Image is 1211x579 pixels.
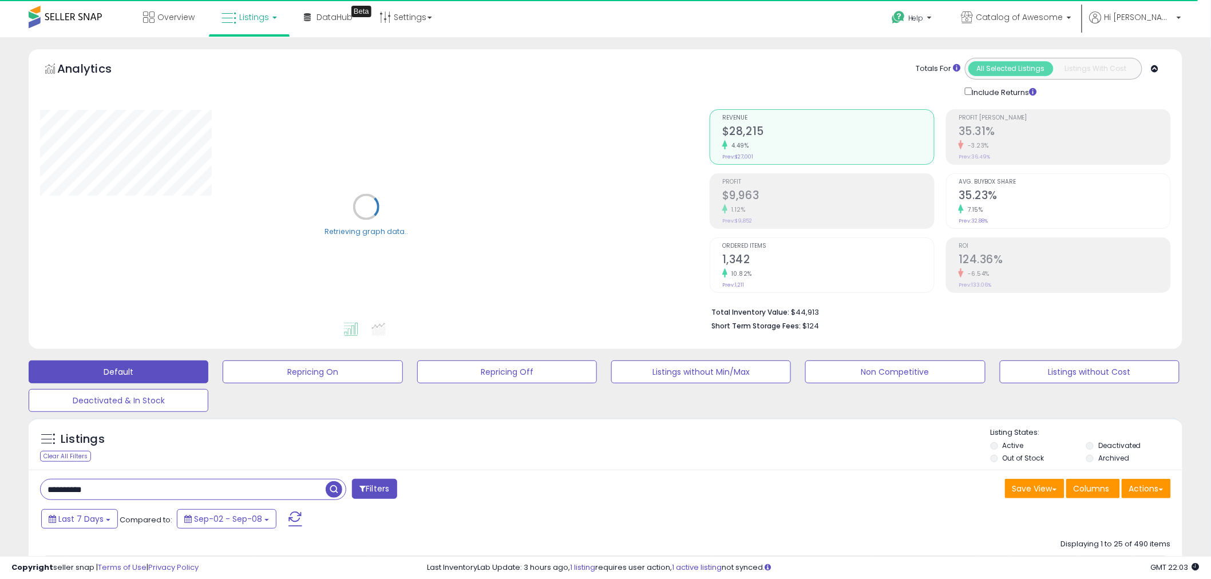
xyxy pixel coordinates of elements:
[41,509,118,529] button: Last 7 Days
[727,141,749,150] small: 4.49%
[959,179,1170,185] span: Avg. Buybox Share
[29,389,208,412] button: Deactivated & In Stock
[802,320,819,331] span: $124
[991,427,1182,438] p: Listing States:
[1074,483,1110,494] span: Columns
[611,360,791,383] button: Listings without Min/Max
[959,125,1170,140] h2: 35.31%
[968,61,1054,76] button: All Selected Listings
[959,217,988,224] small: Prev: 32.88%
[959,243,1170,249] span: ROI
[976,11,1063,23] span: Catalog of Awesome
[29,360,208,383] button: Default
[722,217,752,224] small: Prev: $9,852
[417,360,597,383] button: Repricing Off
[1066,479,1120,498] button: Columns
[58,513,104,525] span: Last 7 Days
[1090,11,1181,37] a: Hi [PERSON_NAME]
[571,562,596,573] a: 1 listing
[711,307,789,317] b: Total Inventory Value:
[120,514,172,525] span: Compared to:
[722,179,934,185] span: Profit
[1003,441,1024,450] label: Active
[722,153,753,160] small: Prev: $27,001
[1098,441,1141,450] label: Deactivated
[57,61,134,80] h5: Analytics
[916,64,961,74] div: Totals For
[959,189,1170,204] h2: 35.23%
[239,11,269,23] span: Listings
[959,281,991,288] small: Prev: 133.06%
[1105,11,1173,23] span: Hi [PERSON_NAME]
[722,125,934,140] h2: $28,215
[223,360,402,383] button: Repricing On
[722,189,934,204] h2: $9,963
[352,479,397,499] button: Filters
[722,281,744,288] small: Prev: 1,211
[722,115,934,121] span: Revenue
[727,269,752,278] small: 10.82%
[891,10,905,25] i: Get Help
[805,360,985,383] button: Non Competitive
[722,243,934,249] span: Ordered Items
[959,115,1170,121] span: Profit [PERSON_NAME]
[1053,61,1138,76] button: Listings With Cost
[428,562,1200,573] div: Last InventoryLab Update: 3 hours ago, requires user action, not synced.
[959,253,1170,268] h2: 124.36%
[324,227,408,237] div: Retrieving graph data..
[1122,479,1171,498] button: Actions
[964,141,989,150] small: -3.23%
[727,205,746,214] small: 1.12%
[722,253,934,268] h2: 1,342
[908,13,924,23] span: Help
[11,562,199,573] div: seller snap | |
[672,562,722,573] a: 1 active listing
[351,6,371,17] div: Tooltip anchor
[1061,539,1171,550] div: Displaying 1 to 25 of 490 items
[711,304,1162,318] li: $44,913
[1000,360,1180,383] button: Listings without Cost
[98,562,147,573] a: Terms of Use
[882,2,943,37] a: Help
[316,11,353,23] span: DataHub
[157,11,195,23] span: Overview
[148,562,199,573] a: Privacy Policy
[1098,453,1129,463] label: Archived
[40,451,91,462] div: Clear All Filters
[1003,453,1044,463] label: Out of Stock
[11,562,53,573] strong: Copyright
[61,431,105,447] h5: Listings
[1151,562,1200,573] span: 2025-09-16 22:03 GMT
[964,269,990,278] small: -6.54%
[177,509,276,529] button: Sep-02 - Sep-08
[959,153,990,160] small: Prev: 36.49%
[194,513,262,525] span: Sep-02 - Sep-08
[964,205,983,214] small: 7.15%
[956,85,1051,98] div: Include Returns
[1005,479,1064,498] button: Save View
[711,321,801,331] b: Short Term Storage Fees:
